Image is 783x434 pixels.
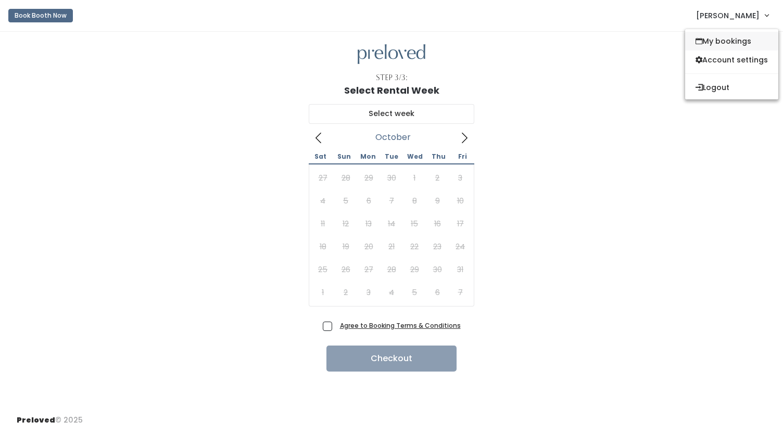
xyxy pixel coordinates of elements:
[376,72,408,83] div: Step 3/3:
[309,154,332,160] span: Sat
[685,50,778,69] a: Account settings
[358,44,425,65] img: preloved logo
[309,104,474,124] input: Select week
[685,78,778,97] button: Logout
[356,154,380,160] span: Mon
[403,154,427,160] span: Wed
[344,85,439,96] h1: Select Rental Week
[375,135,411,139] span: October
[326,346,457,372] button: Checkout
[696,10,760,21] span: [PERSON_NAME]
[17,406,83,426] div: © 2025
[17,415,55,425] span: Preloved
[451,154,474,160] span: Fri
[427,154,450,160] span: Thu
[8,4,73,27] a: Book Booth Now
[685,32,778,50] a: My bookings
[686,4,779,27] a: [PERSON_NAME]
[8,9,73,22] button: Book Booth Now
[380,154,403,160] span: Tue
[332,154,356,160] span: Sun
[340,321,461,330] a: Agree to Booking Terms & Conditions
